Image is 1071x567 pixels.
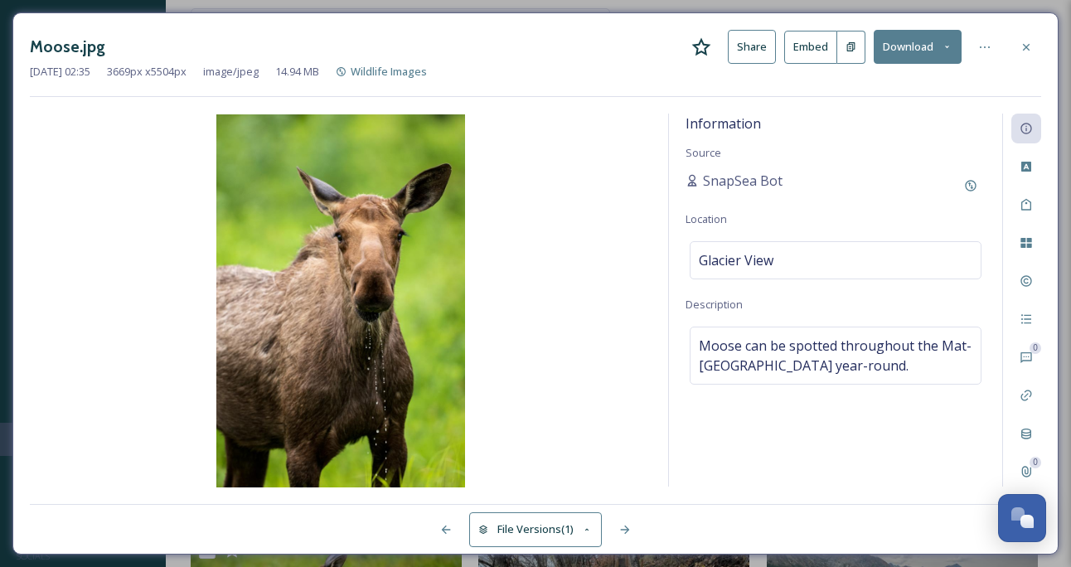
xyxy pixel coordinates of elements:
span: [DATE] 02:35 [30,64,90,80]
span: SnapSea Bot [703,171,783,191]
div: 0 [1030,457,1041,468]
button: Share [728,30,776,64]
span: Moose can be spotted throughout the Mat-[GEOGRAPHIC_DATA] year-round. [699,336,972,376]
button: Download [874,30,962,64]
img: eb33bcc6-0b37-463e-8337-5e1903de098a.jpg [30,114,652,487]
span: Location [686,211,727,226]
span: 14.94 MB [275,64,319,80]
button: Open Chat [998,494,1046,542]
span: image/jpeg [203,64,259,80]
span: Wildlife Images [351,64,427,79]
span: Glacier View [699,250,773,270]
span: Information [686,114,761,133]
span: Source [686,145,721,160]
button: File Versions(1) [469,512,602,546]
span: Description [686,297,743,312]
div: 0 [1030,342,1041,354]
h3: Moose.jpg [30,35,105,59]
span: 3669 px x 5504 px [107,64,187,80]
button: Embed [784,31,837,64]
